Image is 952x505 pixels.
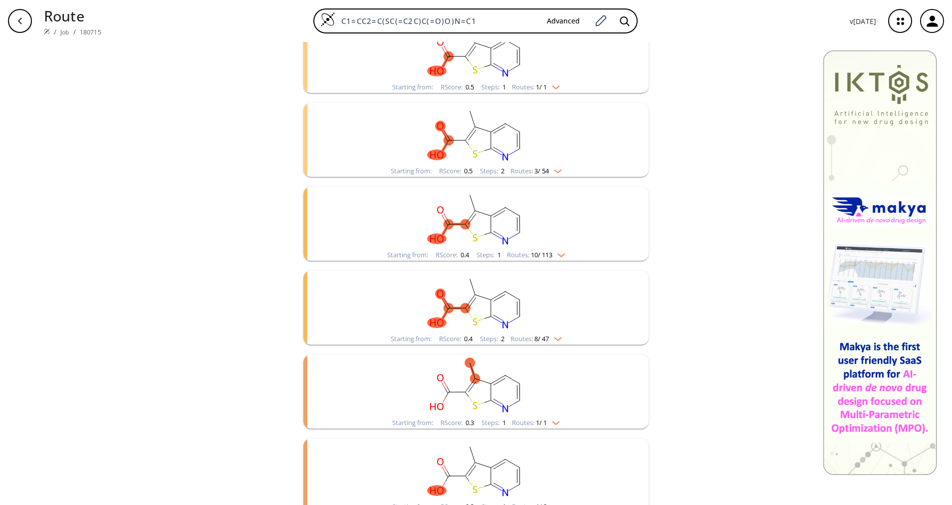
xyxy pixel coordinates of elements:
[499,166,504,175] span: 2
[463,334,473,343] span: 0.4
[547,417,560,425] img: Down
[346,103,606,165] svg: Cc1c(C(=O)O)sc2ncccc12
[499,334,504,343] span: 2
[441,84,474,90] div: RScore :
[480,336,504,342] div: Steps :
[387,252,428,258] div: Starting from:
[549,333,562,341] img: Down
[480,168,504,174] div: Steps :
[547,81,560,89] img: Down
[534,168,549,174] span: 3 / 54
[536,84,547,90] span: 1 / 1
[346,355,606,417] svg: Cc1c(C(=O)O)sc2ncccc12
[60,28,69,36] a: Job
[501,418,506,427] span: 1
[464,418,474,427] span: 0.3
[441,420,474,426] div: RScore :
[392,84,433,90] div: Starting from:
[464,82,474,91] span: 0.5
[481,84,506,90] div: Steps :
[463,166,473,175] span: 0.5
[481,420,506,426] div: Steps :
[510,168,562,174] div: Routes:
[439,168,473,174] div: RScore :
[501,82,506,91] span: 1
[534,336,549,342] span: 8 / 47
[80,28,101,36] a: 180715
[823,50,937,475] img: Banner
[510,336,562,342] div: Routes:
[507,252,565,258] div: Routes:
[436,252,469,258] div: RScore :
[539,12,588,30] button: Advanced
[552,249,565,257] img: Down
[476,252,501,258] div: Steps :
[54,26,56,37] li: /
[335,16,539,26] input: Enter SMILES
[346,187,606,249] svg: Cc1c(C(=O)O)sc2ncccc12
[391,168,432,174] div: Starting from:
[392,420,433,426] div: Starting from:
[346,271,606,333] svg: Cc1c(C(=O)O)sc2ncccc12
[536,420,547,426] span: 1 / 1
[531,252,552,258] span: 10 / 113
[439,336,473,342] div: RScore :
[346,439,606,501] svg: Cc1c(C(=O)O)sc2ncccc12
[346,19,606,81] svg: Cc1c(C(=O)O)sc2ncccc12
[549,165,562,173] img: Down
[512,420,560,426] div: Routes:
[496,250,501,259] span: 1
[391,336,432,342] div: Starting from:
[512,84,560,90] div: Routes:
[320,12,335,27] img: Logo Spaya
[850,16,876,26] p: v [DATE]
[73,26,76,37] li: /
[459,250,469,259] span: 0.4
[44,28,50,34] img: Spaya logo
[44,5,101,26] p: Route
